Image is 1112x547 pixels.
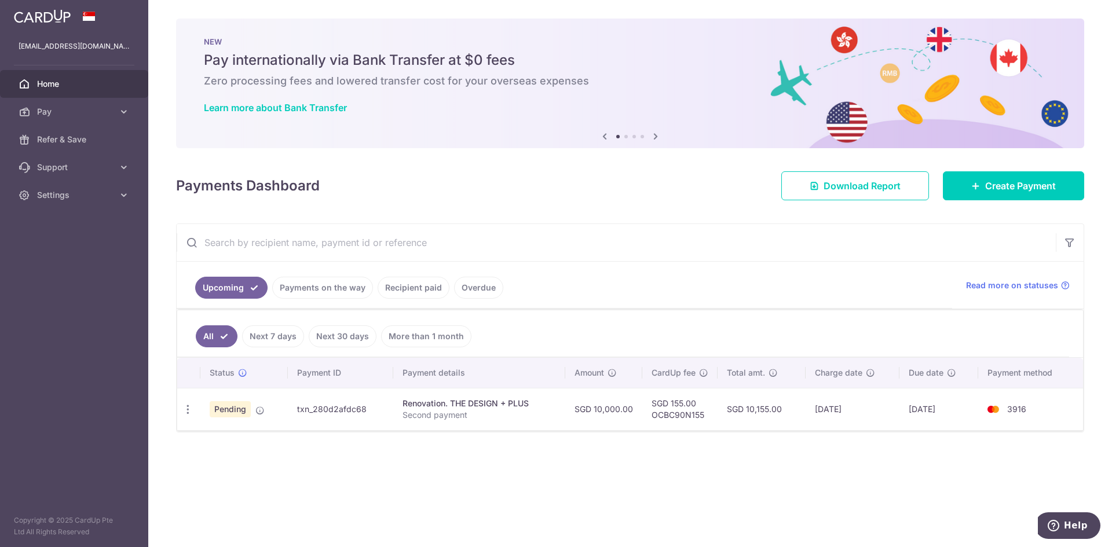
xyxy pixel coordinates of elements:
[966,280,1058,291] span: Read more on statuses
[37,161,114,173] span: Support
[943,171,1084,200] a: Create Payment
[815,367,862,379] span: Charge date
[899,388,978,430] td: [DATE]
[966,280,1070,291] a: Read more on statuses
[565,388,642,430] td: SGD 10,000.00
[37,106,114,118] span: Pay
[403,409,557,421] p: Second payment
[204,51,1056,69] h5: Pay internationally via Bank Transfer at $0 fees
[403,398,557,409] div: Renovation. THE DESIGN + PLUS
[288,388,393,430] td: txn_280d2afdc68
[176,19,1084,148] img: Bank transfer banner
[204,74,1056,88] h6: Zero processing fees and lowered transfer cost for your overseas expenses
[288,358,393,388] th: Payment ID
[210,401,251,417] span: Pending
[176,175,320,196] h4: Payments Dashboard
[309,325,376,347] a: Next 30 days
[195,277,268,299] a: Upcoming
[37,134,114,145] span: Refer & Save
[204,102,347,113] a: Learn more about Bank Transfer
[982,402,1005,416] img: Bank Card
[242,325,304,347] a: Next 7 days
[204,37,1056,46] p: NEW
[210,367,235,379] span: Status
[196,325,237,347] a: All
[718,388,805,430] td: SGD 10,155.00
[781,171,929,200] a: Download Report
[19,41,130,52] p: [EMAIL_ADDRESS][DOMAIN_NAME]
[985,179,1056,193] span: Create Payment
[909,367,943,379] span: Due date
[652,367,696,379] span: CardUp fee
[454,277,503,299] a: Overdue
[642,388,718,430] td: SGD 155.00 OCBC90N155
[381,325,471,347] a: More than 1 month
[575,367,604,379] span: Amount
[824,179,901,193] span: Download Report
[806,388,899,430] td: [DATE]
[393,358,566,388] th: Payment details
[378,277,449,299] a: Recipient paid
[177,224,1056,261] input: Search by recipient name, payment id or reference
[1007,404,1026,414] span: 3916
[37,189,114,201] span: Settings
[272,277,373,299] a: Payments on the way
[1038,512,1100,541] iframe: Opens a widget where you can find more information
[37,78,114,90] span: Home
[727,367,765,379] span: Total amt.
[978,358,1083,388] th: Payment method
[14,9,71,23] img: CardUp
